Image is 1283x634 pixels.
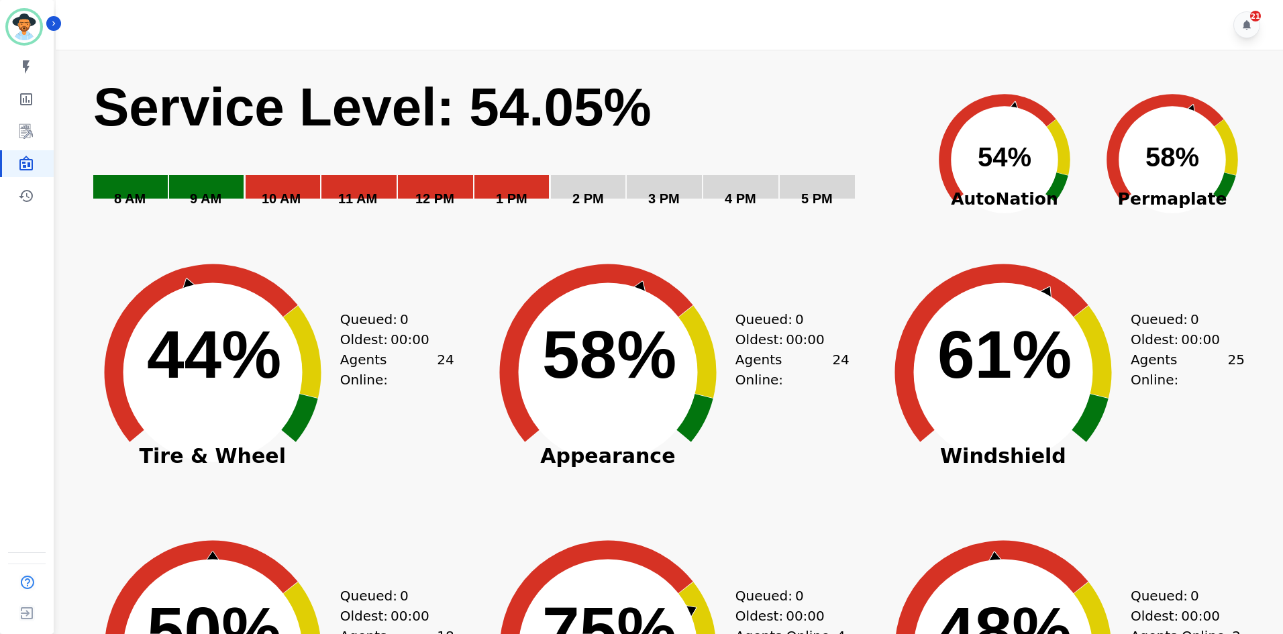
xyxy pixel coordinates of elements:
[1181,329,1220,350] span: 00:00
[648,191,680,206] text: 3 PM
[921,187,1088,212] span: AutoNation
[937,317,1072,392] text: 61%
[795,586,804,606] span: 0
[786,606,825,626] span: 00:00
[1131,606,1231,626] div: Oldest:
[79,450,347,463] span: Tire & Wheel
[8,11,40,43] img: Bordered avatar
[869,450,1137,463] span: Windshield
[1131,586,1231,606] div: Queued:
[262,191,301,206] text: 10 AM
[391,329,429,350] span: 00:00
[542,317,676,392] text: 58%
[1131,309,1231,329] div: Queued:
[437,350,454,390] span: 24
[786,329,825,350] span: 00:00
[400,586,409,606] span: 0
[1227,350,1244,390] span: 25
[338,191,377,206] text: 11 AM
[735,309,836,329] div: Queued:
[415,191,454,206] text: 12 PM
[1145,142,1199,172] text: 58%
[340,606,441,626] div: Oldest:
[1250,11,1261,21] div: 21
[735,350,850,390] div: Agents Online:
[391,606,429,626] span: 00:00
[340,329,441,350] div: Oldest:
[190,191,221,206] text: 9 AM
[400,309,409,329] span: 0
[978,142,1031,172] text: 54%
[735,586,836,606] div: Queued:
[725,191,756,206] text: 4 PM
[92,74,918,225] svg: Service Level: 0%
[340,586,441,606] div: Queued:
[114,191,146,206] text: 8 AM
[147,317,281,392] text: 44%
[340,309,441,329] div: Queued:
[1131,350,1245,390] div: Agents Online:
[474,450,742,463] span: Appearance
[801,191,833,206] text: 5 PM
[1088,187,1256,212] span: Permaplate
[1131,329,1231,350] div: Oldest:
[496,191,527,206] text: 1 PM
[735,329,836,350] div: Oldest:
[1181,606,1220,626] span: 00:00
[93,77,652,137] text: Service Level: 54.05%
[572,191,604,206] text: 2 PM
[735,606,836,626] div: Oldest:
[795,309,804,329] span: 0
[340,350,454,390] div: Agents Online:
[832,350,849,390] span: 24
[1190,586,1199,606] span: 0
[1190,309,1199,329] span: 0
